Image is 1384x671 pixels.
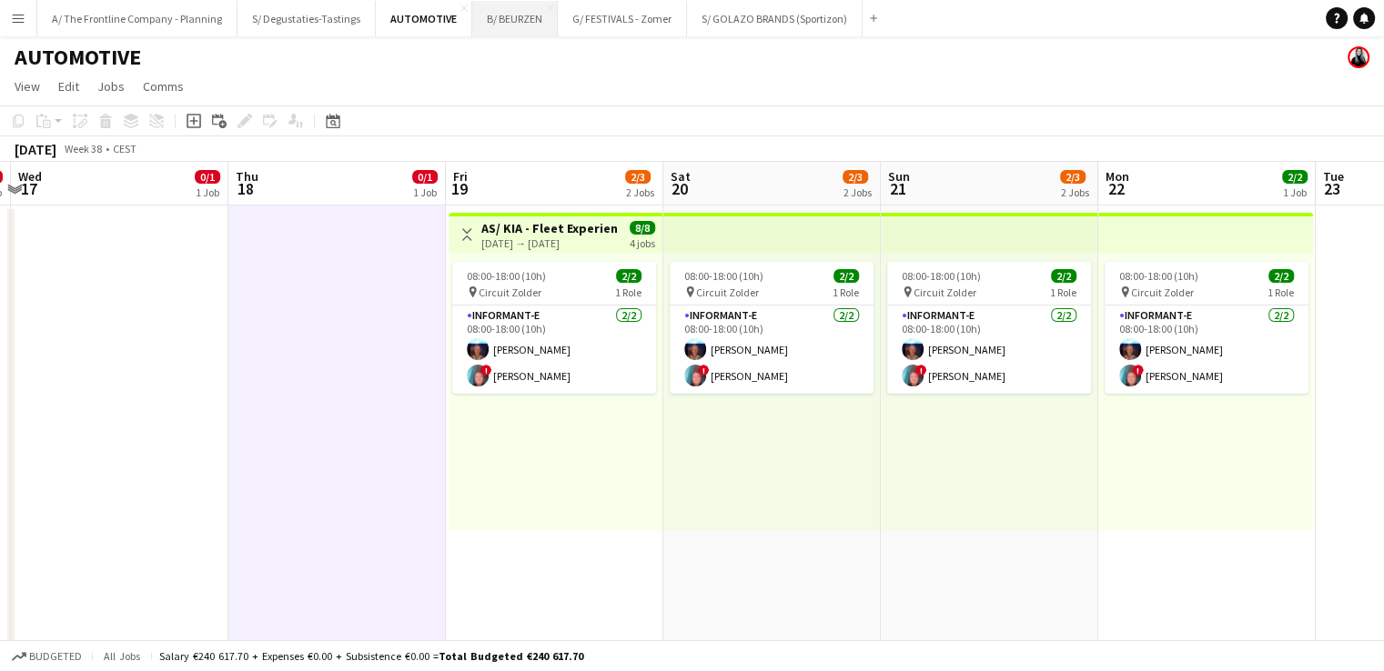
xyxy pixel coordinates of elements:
[97,78,125,95] span: Jobs
[626,185,654,199] div: 2 Jobs
[100,649,144,663] span: All jobs
[616,269,641,283] span: 2/2
[1103,178,1129,199] span: 22
[236,168,258,185] span: Thu
[1105,262,1308,394] app-job-card: 08:00-18:00 (10h)2/2 Circuit Zolder1 RoleInformant-e2/208:00-18:00 (10h)[PERSON_NAME]![PERSON_NAME]
[671,168,691,185] span: Sat
[60,142,106,155] span: Week 38
[668,178,691,199] span: 20
[698,365,709,376] span: !
[670,262,874,394] app-job-card: 08:00-18:00 (10h)2/2 Circuit Zolder1 RoleInformant-e2/208:00-18:00 (10h)[PERSON_NAME]![PERSON_NAME]
[18,168,42,185] span: Wed
[1050,285,1076,299] span: 1 Role
[136,75,191,98] a: Comms
[479,285,541,299] span: Circuit Zolder
[1283,185,1307,199] div: 1 Job
[412,170,438,184] span: 0/1
[696,285,759,299] span: Circuit Zolder
[1106,168,1129,185] span: Mon
[888,168,910,185] span: Sun
[159,649,583,663] div: Salary €240 617.70 + Expenses €0.00 + Subsistence €0.00 =
[480,365,491,376] span: !
[625,170,651,184] span: 2/3
[481,220,617,236] h3: AS/ KIA - Fleet Experience Days - Circuit Zolder - 19-22/09
[413,185,437,199] div: 1 Job
[453,168,468,185] span: Fri
[15,78,40,95] span: View
[833,285,859,299] span: 1 Role
[1268,285,1294,299] span: 1 Role
[1051,269,1076,283] span: 2/2
[15,44,141,71] h1: AUTOMOTIVE
[1060,170,1086,184] span: 2/3
[1133,365,1144,376] span: !
[58,78,79,95] span: Edit
[143,78,184,95] span: Comms
[1323,168,1344,185] span: Tue
[1282,170,1308,184] span: 2/2
[1320,178,1344,199] span: 23
[15,178,42,199] span: 17
[1105,305,1308,394] app-card-role: Informant-e2/208:00-18:00 (10h)[PERSON_NAME]![PERSON_NAME]
[233,178,258,199] span: 18
[450,178,468,199] span: 19
[481,236,617,250] div: [DATE] → [DATE]
[670,305,874,394] app-card-role: Informant-e2/208:00-18:00 (10h)[PERSON_NAME]![PERSON_NAME]
[452,305,656,394] app-card-role: Informant-e2/208:00-18:00 (10h)[PERSON_NAME]![PERSON_NAME]
[29,650,82,663] span: Budgeted
[833,269,859,283] span: 2/2
[1061,185,1089,199] div: 2 Jobs
[90,75,132,98] a: Jobs
[687,1,863,36] button: S/ GOLAZO BRANDS (Sportizon)
[472,1,558,36] button: B/ BEURZEN
[684,269,763,283] span: 08:00-18:00 (10h)
[452,262,656,394] app-job-card: 08:00-18:00 (10h)2/2 Circuit Zolder1 RoleInformant-e2/208:00-18:00 (10h)[PERSON_NAME]![PERSON_NAME]
[467,269,546,283] span: 08:00-18:00 (10h)
[237,1,376,36] button: S/ Degustaties-Tastings
[630,235,655,250] div: 4 jobs
[37,1,237,36] button: A/ The Frontline Company - Planning
[1268,269,1294,283] span: 2/2
[439,649,583,663] span: Total Budgeted €240 617.70
[376,1,472,36] button: AUTOMOTIVE
[196,185,219,199] div: 1 Job
[843,170,868,184] span: 2/3
[1348,46,1369,68] app-user-avatar: Tess Wouters
[902,269,981,283] span: 08:00-18:00 (10h)
[844,185,872,199] div: 2 Jobs
[113,142,136,155] div: CEST
[7,75,47,98] a: View
[885,178,910,199] span: 21
[15,140,56,158] div: [DATE]
[887,305,1091,394] app-card-role: Informant-e2/208:00-18:00 (10h)[PERSON_NAME]![PERSON_NAME]
[914,285,976,299] span: Circuit Zolder
[51,75,86,98] a: Edit
[887,262,1091,394] app-job-card: 08:00-18:00 (10h)2/2 Circuit Zolder1 RoleInformant-e2/208:00-18:00 (10h)[PERSON_NAME]![PERSON_NAME]
[1131,285,1194,299] span: Circuit Zolder
[630,221,655,235] span: 8/8
[915,365,926,376] span: !
[9,646,85,666] button: Budgeted
[195,170,220,184] span: 0/1
[615,285,641,299] span: 1 Role
[1119,269,1198,283] span: 08:00-18:00 (10h)
[558,1,687,36] button: G/ FESTIVALS - Zomer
